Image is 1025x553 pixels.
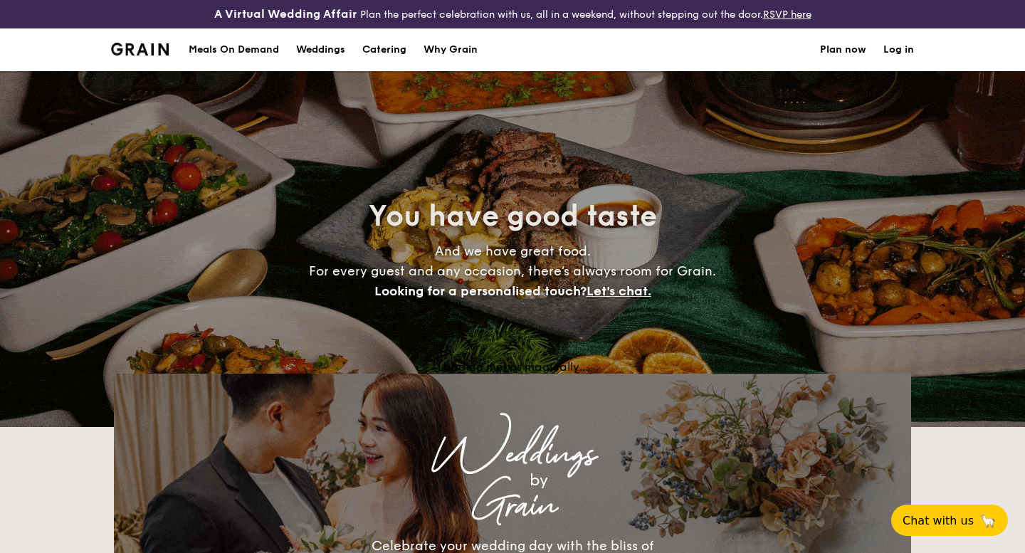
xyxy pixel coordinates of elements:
[292,468,786,493] div: by
[903,514,974,527] span: Chat with us
[979,512,997,529] span: 🦙
[114,360,911,374] div: Loading menus magically...
[171,6,854,23] div: Plan the perfect celebration with us, all in a weekend, without stepping out the door.
[239,493,786,519] div: Grain
[111,43,169,56] a: Logotype
[189,28,279,71] div: Meals On Demand
[763,9,811,21] a: RSVP here
[288,28,354,71] a: Weddings
[820,28,866,71] a: Plan now
[587,283,651,299] span: Let's chat.
[180,28,288,71] a: Meals On Demand
[891,505,1008,536] button: Chat with us🦙
[296,28,345,71] div: Weddings
[214,6,357,23] h4: A Virtual Wedding Affair
[415,28,486,71] a: Why Grain
[424,28,478,71] div: Why Grain
[362,28,406,71] h1: Catering
[354,28,415,71] a: Catering
[111,43,169,56] img: Grain
[883,28,914,71] a: Log in
[239,442,786,468] div: Weddings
